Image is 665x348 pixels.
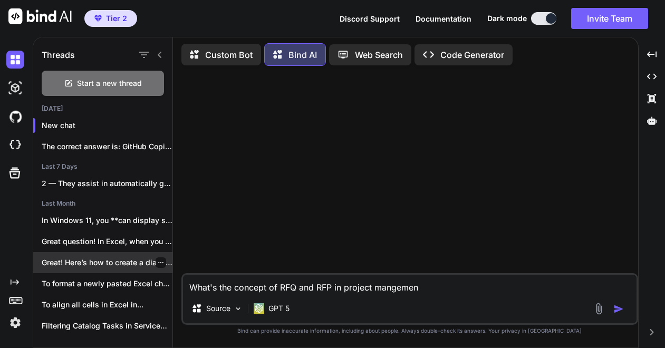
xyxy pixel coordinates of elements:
[42,120,172,131] p: New chat
[42,141,172,152] p: The correct answer is: GitHub Copilot E...
[33,162,172,171] h2: Last 7 Days
[416,13,471,24] button: Documentation
[106,13,127,24] span: Tier 2
[571,8,648,29] button: Invite Team
[205,49,253,61] p: Custom Bot
[42,215,172,226] p: In Windows 11, you **can display seconds...
[6,51,24,69] img: darkChat
[234,304,243,313] img: Pick Models
[206,303,230,314] p: Source
[33,199,172,208] h2: Last Month
[181,327,638,335] p: Bind can provide inaccurate information, including about people. Always double-check its answers....
[42,278,172,289] p: To format a newly pasted Excel chart...
[440,49,504,61] p: Code Generator
[487,13,527,24] span: Dark mode
[593,303,605,315] img: attachment
[8,8,72,24] img: Bind AI
[42,178,172,189] p: 2 — They assist in automatically generating...
[288,49,317,61] p: Bind AI
[183,275,637,294] textarea: What's the concept of RFQ and RFP in project mangeme
[355,49,403,61] p: Web Search
[42,236,172,247] p: Great question! In Excel, when you have...
[613,304,624,314] img: icon
[94,15,102,22] img: premium
[6,79,24,97] img: darkAi-studio
[340,14,400,23] span: Discord Support
[6,314,24,332] img: settings
[6,136,24,154] img: cloudideIcon
[268,303,290,314] p: GPT 5
[42,321,172,331] p: Filtering Catalog Tasks in ServiceNow can help...
[42,49,75,61] h1: Threads
[77,78,142,89] span: Start a new thread
[42,257,172,268] p: Great! Here’s how to create a diagonal...
[340,13,400,24] button: Discord Support
[42,299,172,310] p: To align all cells in Excel in...
[84,10,137,27] button: premiumTier 2
[6,108,24,125] img: githubDark
[416,14,471,23] span: Documentation
[33,104,172,113] h2: [DATE]
[254,303,264,314] img: GPT 5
